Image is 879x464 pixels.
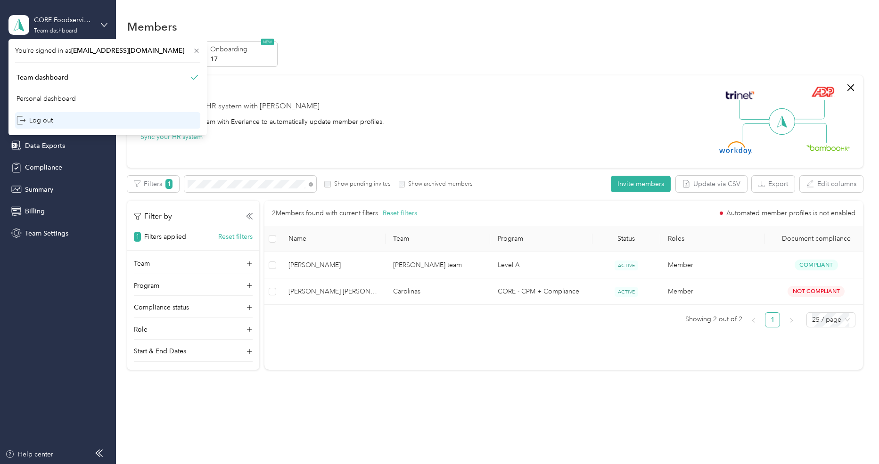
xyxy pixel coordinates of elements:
[490,278,592,305] td: CORE - CPM + Compliance
[281,252,386,278] td: Barbara S. Carter
[615,260,638,270] span: ACTIVE
[806,144,850,151] img: BambooHR
[795,260,838,270] span: Compliant
[806,312,855,327] div: Page Size
[772,235,860,243] div: Document compliance
[794,123,827,143] img: Line Right Down
[742,123,775,142] img: Line Left Down
[261,39,274,45] span: NEW
[386,226,490,252] th: Team
[784,312,799,327] button: right
[134,211,172,222] p: Filter by
[746,312,761,327] li: Previous Page
[726,210,855,217] span: Automated member profiles is not enabled
[140,117,384,127] div: Integrate your HR system with Everlance to automatically update member profiles.
[71,47,184,55] span: [EMAIL_ADDRESS][DOMAIN_NAME]
[140,132,203,142] button: Sync your HR system
[144,232,186,242] p: Filters applied
[615,287,638,297] span: ACTIVE
[784,312,799,327] li: Next Page
[611,176,671,192] button: Invite members
[739,100,772,120] img: Line Left Up
[25,163,62,172] span: Compliance
[719,141,752,155] img: Workday
[288,260,378,270] span: [PERSON_NAME]
[25,141,65,151] span: Data Exports
[134,232,141,242] span: 1
[490,252,592,278] td: Level A
[826,411,879,464] iframe: Everlance-gr Chat Button Frame
[685,312,742,326] span: Showing 2 out of 2
[792,100,825,120] img: Line Right Up
[5,449,53,459] button: Help center
[25,185,53,195] span: Summary
[15,46,200,56] span: You’re signed in as
[789,317,794,323] span: right
[660,226,765,252] th: Roles
[272,208,378,219] p: 2 Members found with current filters
[16,94,76,104] div: Personal dashboard
[134,325,148,334] p: Role
[34,28,77,34] div: Team dashboard
[288,286,378,297] span: [PERSON_NAME] [PERSON_NAME]
[386,278,490,305] td: Carolinas
[134,259,150,269] p: Team
[386,252,490,278] td: Terri Trotter's team
[165,179,173,189] span: 1
[127,176,179,192] button: Filters1
[752,176,795,192] button: Export
[788,286,845,297] span: Not Compliant
[746,312,761,327] button: left
[281,278,386,305] td: Jeffrey K. Jr Carter
[751,317,756,323] span: left
[812,313,850,327] span: 25 / page
[127,22,177,32] h1: Members
[134,346,186,356] p: Start & End Dates
[676,176,747,192] button: Update via CSV
[16,73,68,82] div: Team dashboard
[405,180,472,188] label: Show archived members
[210,44,274,54] p: Onboarding
[25,206,45,216] span: Billing
[592,226,660,252] th: Status
[660,252,765,278] td: Member
[800,176,863,192] button: Edit columns
[765,313,780,327] a: 1
[723,89,756,102] img: Trinet
[140,101,320,112] div: Securely sync your HR system with [PERSON_NAME]
[218,232,253,242] button: Reset filters
[490,226,592,252] th: Program
[134,281,159,291] p: Program
[383,208,417,219] button: Reset filters
[16,115,53,125] div: Log out
[288,235,378,243] span: Name
[134,302,189,312] p: Compliance status
[331,180,390,188] label: Show pending invites
[34,15,93,25] div: CORE Foodservice (Main)
[660,278,765,305] td: Member
[765,312,780,327] li: 1
[25,228,68,238] span: Team Settings
[210,54,274,64] p: 17
[281,226,386,252] th: Name
[811,86,834,97] img: ADP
